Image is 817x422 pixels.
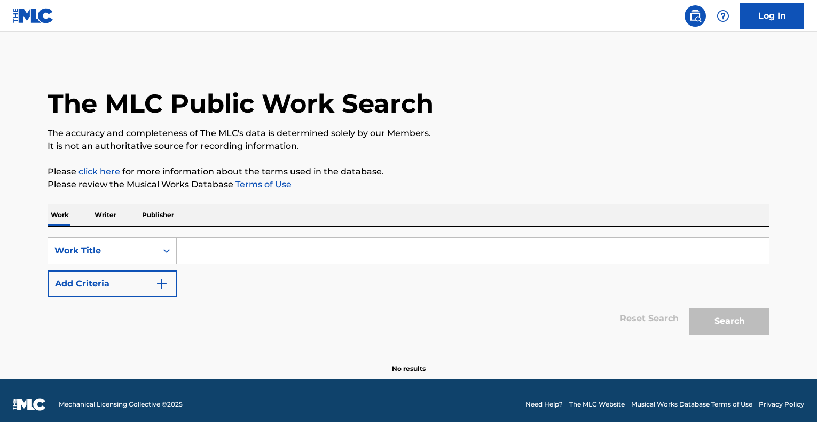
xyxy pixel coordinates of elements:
[48,87,434,120] h1: The MLC Public Work Search
[631,400,752,409] a: Musical Works Database Terms of Use
[48,204,72,226] p: Work
[525,400,563,409] a: Need Help?
[139,204,177,226] p: Publisher
[59,400,183,409] span: Mechanical Licensing Collective © 2025
[54,244,151,257] div: Work Title
[233,179,292,189] a: Terms of Use
[689,10,702,22] img: search
[48,178,769,191] p: Please review the Musical Works Database
[740,3,804,29] a: Log In
[91,204,120,226] p: Writer
[48,237,769,340] form: Search Form
[48,165,769,178] p: Please for more information about the terms used in the database.
[685,5,706,27] a: Public Search
[155,277,168,290] img: 9d2ae6d4665cec9f34b9.svg
[759,400,804,409] a: Privacy Policy
[13,8,54,23] img: MLC Logo
[717,10,729,22] img: help
[764,371,817,422] iframe: Chat Widget
[13,398,46,411] img: logo
[569,400,625,409] a: The MLC Website
[712,5,734,27] div: Help
[48,127,769,140] p: The accuracy and completeness of The MLC's data is determined solely by our Members.
[48,270,177,297] button: Add Criteria
[48,140,769,153] p: It is not an authoritative source for recording information.
[392,351,426,373] p: No results
[78,166,120,177] a: click here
